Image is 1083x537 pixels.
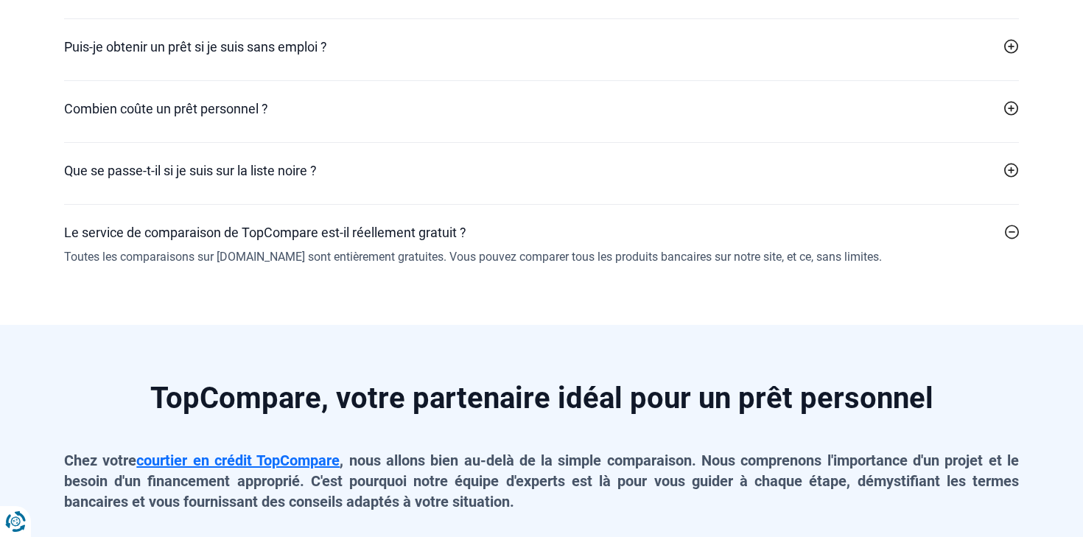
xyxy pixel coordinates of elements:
a: Que se passe-t-il si je suis sur la liste noire ? [64,161,1019,180]
h2: Combien coûte un prêt personnel ? [64,99,268,119]
a: Le service de comparaison de TopCompare est-il réellement gratuit ? [64,222,1019,242]
p: Chez votre , nous allons bien au-delà de la simple comparaison. Nous comprenons l'importance d'un... [64,450,1019,512]
h2: Que se passe-t-il si je suis sur la liste noire ? [64,161,317,180]
h2: TopCompare, votre partenaire idéal pour un prêt personnel [64,384,1019,413]
a: courtier en crédit TopCompare [136,452,340,469]
h2: Le service de comparaison de TopCompare est-il réellement gratuit ? [64,222,466,242]
h2: Puis-je obtenir un prêt si je suis sans emploi ? [64,37,327,57]
a: Combien coûte un prêt personnel ? [64,99,1019,119]
a: Puis-je obtenir un prêt si je suis sans emploi ? [64,37,1019,57]
p: Toutes les comparaisons sur [DOMAIN_NAME] sont entièrement gratuites. Vous pouvez comparer tous l... [64,248,1019,266]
